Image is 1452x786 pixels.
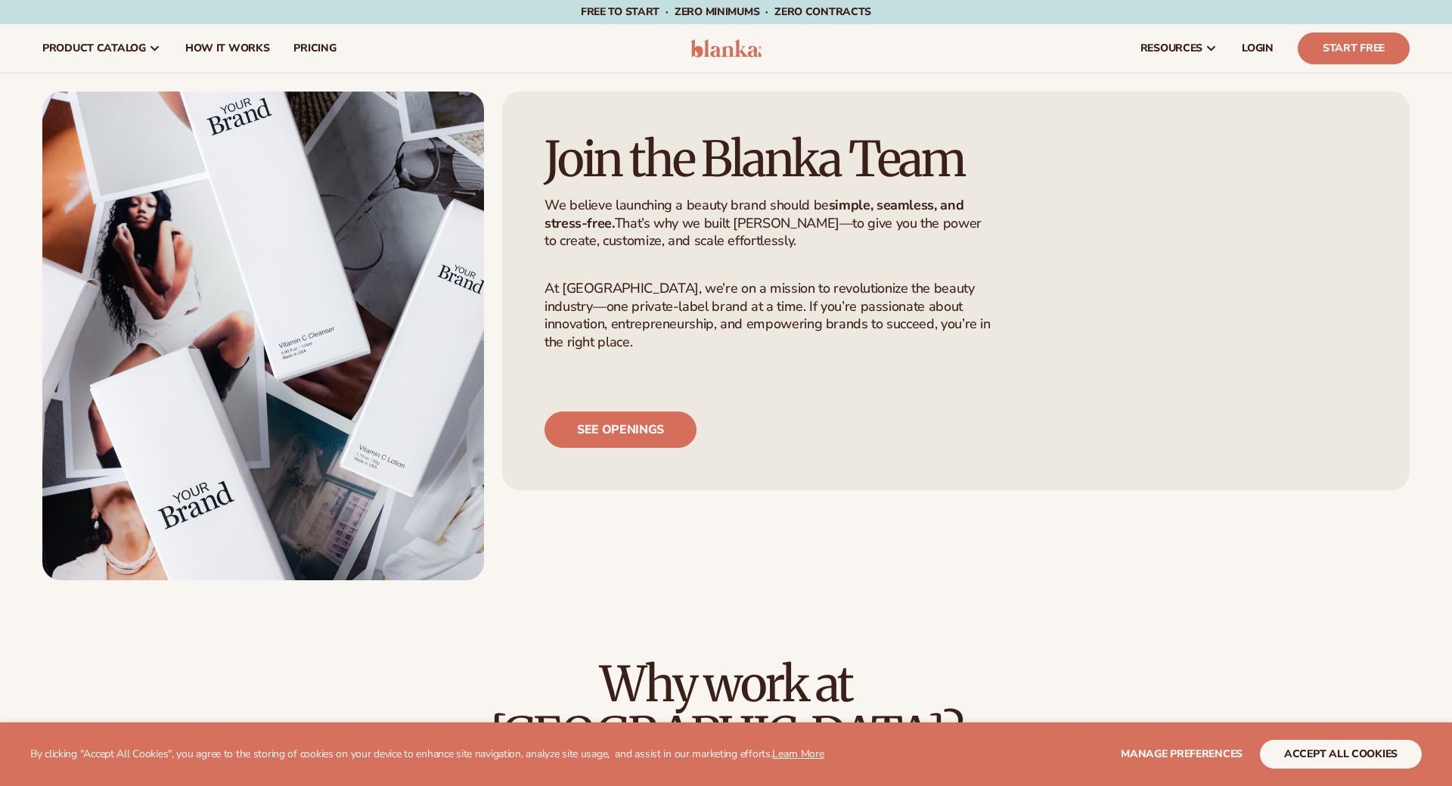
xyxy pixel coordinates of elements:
[581,5,871,19] span: Free to start · ZERO minimums · ZERO contracts
[293,42,336,54] span: pricing
[1230,24,1286,73] a: LOGIN
[1121,740,1243,769] button: Manage preferences
[1298,33,1410,64] a: Start Free
[42,42,146,54] span: product catalog
[185,42,270,54] span: How It Works
[412,659,1040,760] h2: Why work at [GEOGRAPHIC_DATA]?
[42,92,484,580] img: Shopify Image 5
[544,412,697,448] a: See openings
[30,24,173,73] a: product catalog
[1242,42,1274,54] span: LOGIN
[173,24,282,73] a: How It Works
[544,197,995,250] p: We believe launching a beauty brand should be That’s why we built [PERSON_NAME]—to give you the p...
[544,196,963,231] strong: simple, seamless, and stress-free.
[544,280,995,351] p: At [GEOGRAPHIC_DATA], we’re on a mission to revolutionize the beauty industry—one private-label b...
[690,39,762,57] img: logo
[30,748,824,761] p: By clicking "Accept All Cookies", you agree to the storing of cookies on your device to enhance s...
[772,747,824,761] a: Learn More
[544,134,1004,185] h1: Join the Blanka Team
[281,24,348,73] a: pricing
[1260,740,1422,769] button: accept all cookies
[1121,747,1243,761] span: Manage preferences
[1140,42,1202,54] span: resources
[1128,24,1230,73] a: resources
